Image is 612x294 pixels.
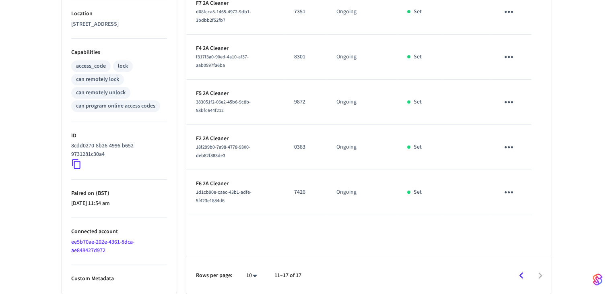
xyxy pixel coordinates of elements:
[196,135,275,143] p: F2 2A Cleaner
[71,199,167,208] p: [DATE] 11:54 am
[71,189,167,198] p: Paired on
[71,20,167,29] p: [STREET_ADDRESS]
[414,143,422,151] p: Set
[294,53,317,61] p: 8301
[414,188,422,197] p: Set
[196,8,251,24] span: d08fcca5-1465-4972-9db1-3bdbb2f52fb7
[71,142,164,159] p: 8cdd0270-8b26-4996-b652-9731281c30a4
[294,8,317,16] p: 7351
[71,132,167,140] p: ID
[414,98,422,106] p: Set
[196,271,233,280] p: Rows per page:
[71,228,167,236] p: Connected account
[76,62,106,70] div: access_code
[196,144,250,159] span: 18f299b0-7a98-4778-9300-deb82f883de3
[512,266,531,285] button: Go to previous page
[327,170,398,215] td: Ongoing
[327,35,398,80] td: Ongoing
[71,48,167,57] p: Capabilities
[242,270,262,282] div: 10
[414,53,422,61] p: Set
[118,62,128,70] div: lock
[593,273,602,286] img: SeamLogoGradient.69752ec5.svg
[274,271,301,280] p: 11–17 of 17
[196,99,251,114] span: 383051f2-06e2-45b6-9c8b-58bfc644f212
[196,44,275,53] p: F4 2A Cleaner
[71,10,167,18] p: Location
[76,89,126,97] div: can remotely unlock
[76,102,155,110] div: can program online access codes
[76,75,119,84] div: can remotely lock
[196,180,275,188] p: F6 2A Cleaner
[327,125,398,170] td: Ongoing
[414,8,422,16] p: Set
[196,189,251,204] span: 1d1cb90e-caac-43b1-adfe-5f423e1884d6
[71,275,167,283] p: Custom Metadata
[294,98,317,106] p: 9872
[196,54,249,69] span: f317f3a0-90ed-4a10-af37-aab0597fa6ba
[71,238,134,255] a: ee5b70ae-202e-4361-8dca-ae848427d972
[327,80,398,125] td: Ongoing
[94,189,109,197] span: ( BST )
[294,188,317,197] p: 7426
[196,89,275,98] p: F5 2A Cleaner
[294,143,317,151] p: 0383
